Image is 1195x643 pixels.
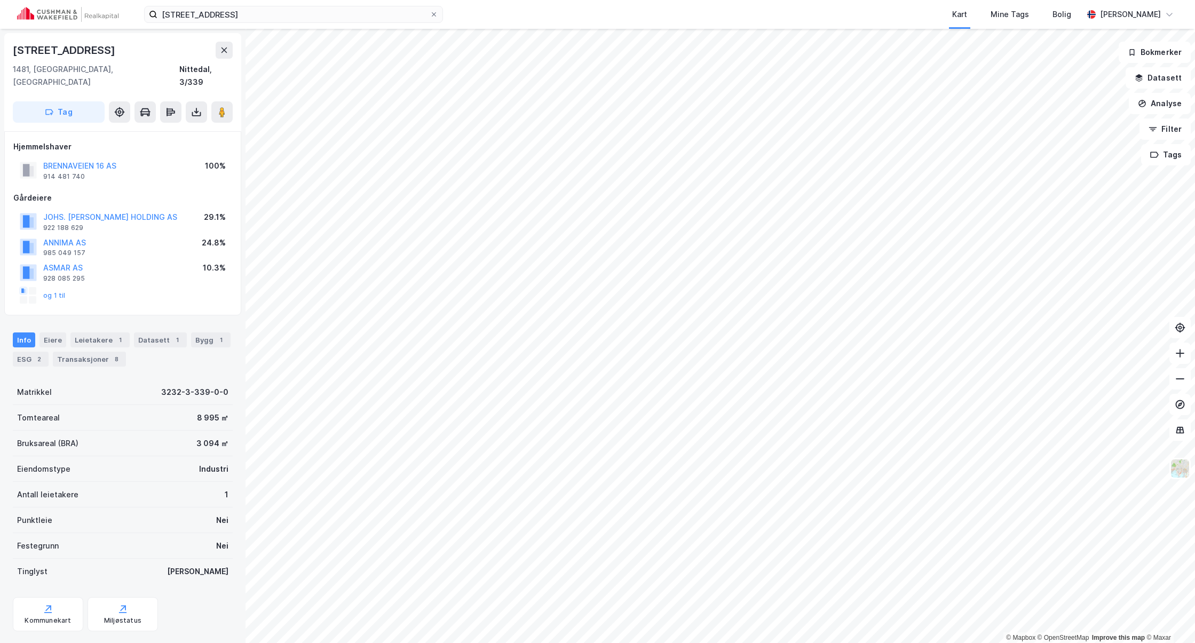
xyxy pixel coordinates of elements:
div: Kontrollprogram for chat [1142,592,1195,643]
div: 3232-3-339-0-0 [161,386,228,399]
div: Festegrunn [17,539,59,552]
a: Mapbox [1006,634,1035,641]
button: Bokmerker [1119,42,1191,63]
a: Improve this map [1092,634,1145,641]
div: 10.3% [203,261,226,274]
div: 1 [216,335,226,345]
img: cushman-wakefield-realkapital-logo.202ea83816669bd177139c58696a8fa1.svg [17,7,118,22]
div: 985 049 157 [43,249,85,257]
div: Info [13,332,35,347]
div: Miljøstatus [104,616,141,625]
button: Datasett [1126,67,1191,89]
div: 928 085 295 [43,274,85,283]
div: 1 [172,335,183,345]
div: Bolig [1052,8,1071,21]
div: Nittedal, 3/339 [179,63,233,89]
div: [STREET_ADDRESS] [13,42,117,59]
iframe: Chat Widget [1142,592,1195,643]
div: [PERSON_NAME] [167,565,228,578]
div: Tinglyst [17,565,48,578]
button: Analyse [1129,93,1191,114]
div: 914 481 740 [43,172,85,181]
div: 922 188 629 [43,224,83,232]
div: Matrikkel [17,386,52,399]
div: Gårdeiere [13,192,232,204]
div: Nei [216,539,228,552]
div: Transaksjoner [53,352,126,367]
button: Tags [1141,144,1191,165]
div: Bruksareal (BRA) [17,437,78,450]
div: ESG [13,352,49,367]
div: 8 [111,354,122,364]
div: [PERSON_NAME] [1100,8,1161,21]
div: 8 995 ㎡ [197,411,228,424]
div: 3 094 ㎡ [196,437,228,450]
input: Søk på adresse, matrikkel, gårdeiere, leietakere eller personer [157,6,430,22]
div: Punktleie [17,514,52,527]
a: OpenStreetMap [1038,634,1089,641]
div: 2 [34,354,44,364]
div: Datasett [134,332,187,347]
div: Antall leietakere [17,488,78,501]
div: 100% [205,160,226,172]
div: 1 [115,335,125,345]
div: Eiendomstype [17,463,70,475]
img: Z [1170,458,1190,479]
div: Hjemmelshaver [13,140,232,153]
div: Mine Tags [991,8,1029,21]
div: 24.8% [202,236,226,249]
div: Bygg [191,332,231,347]
div: 1 [225,488,228,501]
button: Filter [1139,118,1191,140]
div: Industri [199,463,228,475]
div: Kart [952,8,967,21]
div: Nei [216,514,228,527]
div: Eiere [39,332,66,347]
div: Tomteareal [17,411,60,424]
div: Kommunekart [25,616,71,625]
div: Leietakere [70,332,130,347]
div: 1481, [GEOGRAPHIC_DATA], [GEOGRAPHIC_DATA] [13,63,179,89]
div: 29.1% [204,211,226,224]
button: Tag [13,101,105,123]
